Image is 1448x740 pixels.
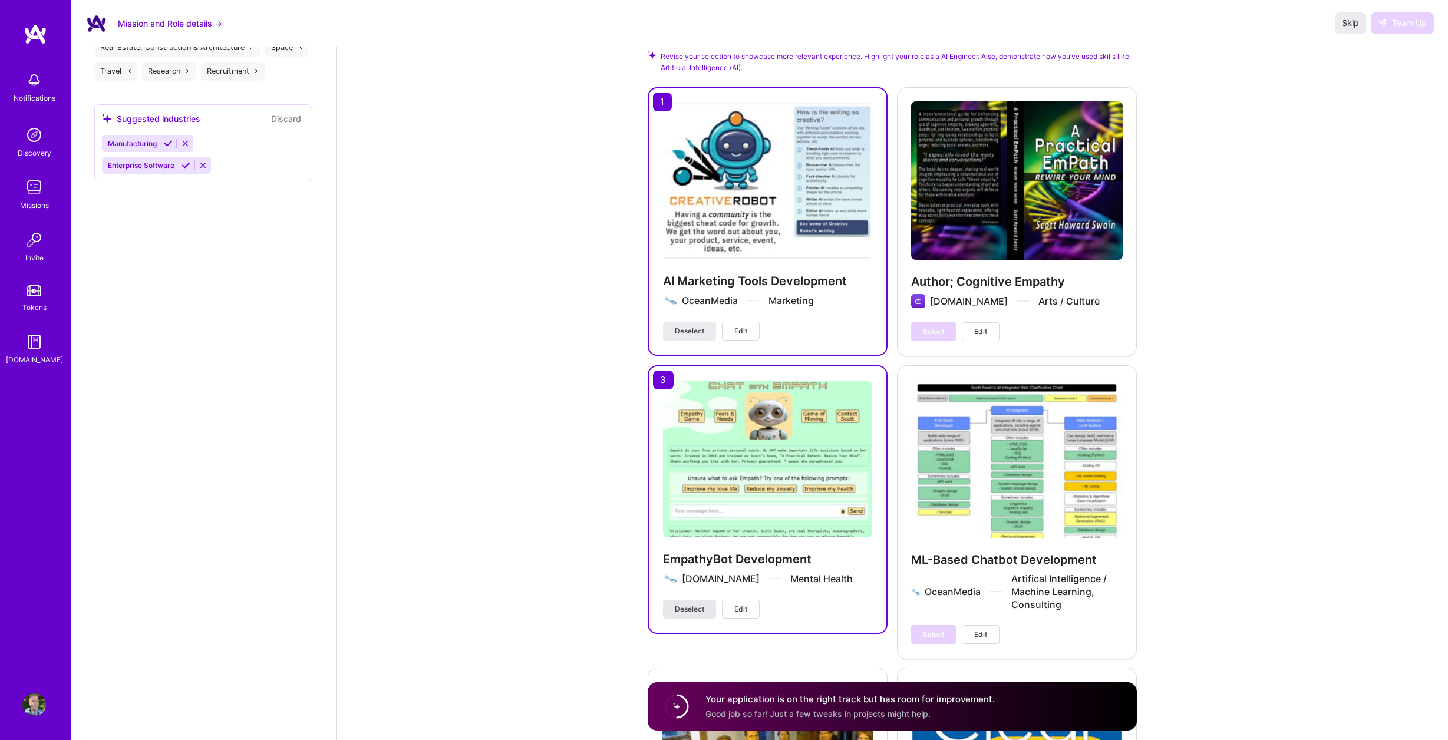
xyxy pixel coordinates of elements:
img: Company Logo [85,12,108,35]
span: Deselect [675,604,704,615]
div: Tokens [22,301,47,313]
img: User Avatar [22,693,46,716]
div: Research [142,62,197,81]
div: Recruitment [201,62,265,81]
button: Deselect [663,322,716,341]
img: guide book [22,330,46,354]
img: logo [24,24,47,45]
img: divider [747,300,759,301]
img: EmpathyBot Development [663,381,872,537]
button: Edit [722,600,760,619]
span: Manufacturing [108,139,157,148]
i: icon SuggestedTeams [102,114,112,124]
i: Reject [181,139,190,148]
button: Edit [962,625,1000,644]
div: Space [265,38,309,57]
img: Invite [22,228,46,252]
span: Edit [974,629,987,640]
div: Suggested industries [102,113,200,125]
span: Revise your selection to showcase more relevant experience. Highlight your role as a AI Engineer.... [661,51,1137,73]
button: Deselect [663,600,716,619]
i: icon Close [127,69,131,74]
div: [DOMAIN_NAME] Mental Health [682,572,853,585]
div: OceanMedia Marketing [682,294,814,307]
button: Edit [722,322,760,341]
i: icon Close [255,69,259,74]
i: icon Close [250,45,255,50]
i: icon Close [186,69,191,74]
i: Accept [182,161,190,170]
img: AI Marketing Tools Development [663,103,872,259]
button: Discard [268,112,305,125]
i: Reject [199,161,207,170]
span: Enterprise Software [108,161,174,170]
button: Skip [1335,12,1366,34]
span: Deselect [675,326,704,336]
span: Edit [734,326,747,336]
img: Company logo [663,293,677,308]
h4: AI Marketing Tools Development [663,273,872,289]
span: Good job so far! Just a few tweaks in projects might help. [705,709,931,719]
a: User Avatar [19,693,49,716]
img: divider [769,578,781,579]
div: Travel [94,62,137,81]
div: Notifications [14,92,55,104]
span: Edit [734,604,747,615]
span: Edit [974,326,987,337]
img: bell [22,68,46,92]
img: Company logo [663,571,677,586]
i: Check [648,51,656,59]
button: Edit [962,322,1000,341]
h4: EmpathyBot Development [663,551,872,567]
div: Invite [25,252,44,264]
div: Real Estate, Construction & Architecture [94,38,260,57]
div: [DOMAIN_NAME] [6,354,63,366]
img: teamwork [22,176,46,199]
span: Skip [1342,17,1359,29]
div: Missions [20,199,49,212]
img: tokens [27,285,41,296]
i: Accept [164,139,173,148]
h4: Your application is on the right track but has room for improvement. [705,693,995,705]
i: icon Close [298,45,303,50]
img: discovery [22,123,46,147]
button: Mission and Role details → [118,17,222,29]
div: Discovery [18,147,51,159]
